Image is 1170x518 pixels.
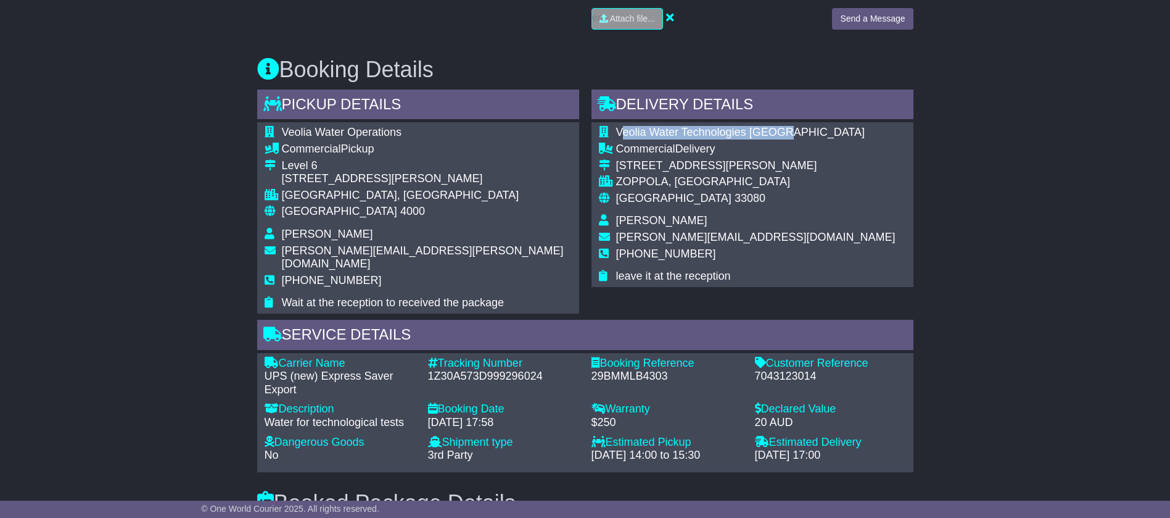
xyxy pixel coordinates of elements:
div: Service Details [257,320,913,353]
span: Veolia Water Technologies [GEOGRAPHIC_DATA] [616,126,865,138]
div: 7043123014 [755,370,906,383]
span: 33080 [735,192,765,204]
span: leave it at the reception [616,270,731,282]
span: [PERSON_NAME][EMAIL_ADDRESS][DOMAIN_NAME] [616,231,896,243]
div: $250 [591,416,743,430]
div: Dangerous Goods [265,436,416,449]
div: [STREET_ADDRESS][PERSON_NAME] [616,159,896,173]
h3: Booked Package Details [257,491,913,516]
div: Delivery Details [591,90,913,123]
div: Estimated Pickup [591,436,743,449]
div: Tracking Number [428,357,579,370]
div: Delivery [616,143,896,156]
div: [DATE] 17:58 [428,416,579,430]
div: Declared Value [755,403,906,416]
div: Shipment type [428,436,579,449]
div: Customer Reference [755,357,906,370]
span: No [265,449,279,461]
div: Carrier Name [265,357,416,370]
div: UPS (new) Express Saver Export [265,370,416,396]
div: Water for technological tests [265,416,416,430]
div: Level 6 [282,159,572,173]
div: ZOPPOLA, [GEOGRAPHIC_DATA] [616,175,896,189]
span: 4000 [400,205,425,217]
span: [PERSON_NAME] [282,228,373,240]
span: © One World Courier 2025. All rights reserved. [201,504,379,514]
span: Wait at the reception to received the package [282,296,505,309]
div: 20 AUD [755,416,906,430]
div: [DATE] 14:00 to 15:30 [591,449,743,462]
button: Send a Message [832,8,913,30]
div: 29BMMLB4303 [591,370,743,383]
div: [DATE] 17:00 [755,449,906,462]
span: [PHONE_NUMBER] [616,248,716,260]
div: Description [265,403,416,416]
span: Commercial [616,143,675,155]
div: Booking Reference [591,357,743,370]
span: [PERSON_NAME] [616,214,707,227]
span: 3rd Party [428,449,473,461]
div: Booking Date [428,403,579,416]
div: [STREET_ADDRESS][PERSON_NAME] [282,172,572,186]
div: [GEOGRAPHIC_DATA], [GEOGRAPHIC_DATA] [282,189,572,203]
div: Pickup [282,143,572,156]
span: [PHONE_NUMBER] [282,274,382,286]
span: Veolia Water Operations [282,126,402,138]
span: [PERSON_NAME][EMAIL_ADDRESS][PERSON_NAME][DOMAIN_NAME] [282,244,564,270]
h3: Booking Details [257,57,913,82]
span: Commercial [282,143,341,155]
span: [GEOGRAPHIC_DATA] [616,192,731,204]
div: 1Z30A573D999296024 [428,370,579,383]
div: Pickup Details [257,90,579,123]
div: Warranty [591,403,743,416]
span: [GEOGRAPHIC_DATA] [282,205,397,217]
div: Estimated Delivery [755,436,906,449]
